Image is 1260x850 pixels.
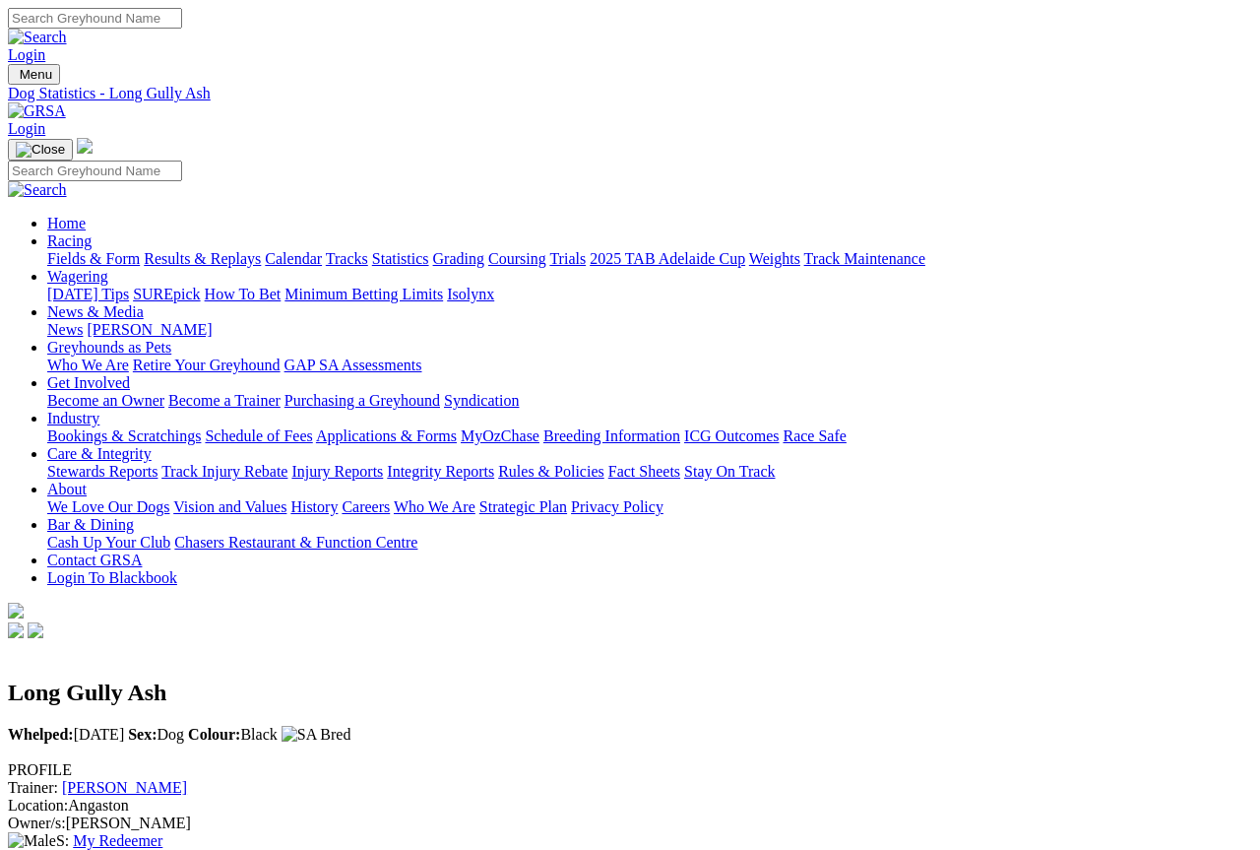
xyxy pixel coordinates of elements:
a: Wagering [47,268,108,285]
a: How To Bet [205,286,282,302]
span: Trainer: [8,779,58,796]
a: Rules & Policies [498,463,604,480]
div: Angaston [8,797,1252,815]
a: Results & Replays [144,250,261,267]
a: Coursing [488,250,546,267]
a: Stay On Track [684,463,775,480]
a: Get Involved [47,374,130,391]
img: Search [8,181,67,199]
img: Male [8,832,56,850]
span: [DATE] [8,726,124,743]
a: 2025 TAB Adelaide Cup [590,250,745,267]
a: Isolynx [447,286,494,302]
a: Care & Integrity [47,445,152,462]
a: Purchasing a Greyhound [284,392,440,409]
a: Schedule of Fees [205,427,312,444]
a: Race Safe [783,427,846,444]
a: Retire Your Greyhound [133,357,281,373]
a: Become a Trainer [168,392,281,409]
a: Tracks [326,250,368,267]
a: Cash Up Your Club [47,534,170,551]
a: Weights [749,250,800,267]
a: We Love Our Dogs [47,498,169,515]
a: Chasers Restaurant & Function Centre [174,534,417,551]
a: News [47,321,83,338]
b: Sex: [128,726,157,743]
a: GAP SA Assessments [284,357,422,373]
b: Colour: [188,726,240,743]
a: Contact GRSA [47,552,142,568]
a: Home [47,215,86,231]
div: Industry [47,427,1252,445]
a: Injury Reports [291,463,383,480]
a: Industry [47,410,99,426]
button: Toggle navigation [8,139,73,161]
a: Login [8,46,45,63]
div: Wagering [47,286,1252,303]
img: twitter.svg [28,622,43,638]
div: Get Involved [47,392,1252,410]
div: Greyhounds as Pets [47,357,1252,374]
img: logo-grsa-white.png [77,138,93,154]
img: Close [16,142,65,158]
div: [PERSON_NAME] [8,815,1252,832]
img: GRSA [8,102,66,120]
a: Bar & Dining [47,516,134,533]
b: Whelped: [8,726,74,743]
a: Who We Are [394,498,475,515]
input: Search [8,8,182,29]
div: Care & Integrity [47,463,1252,481]
a: Trials [549,250,586,267]
a: Who We Are [47,357,129,373]
span: Menu [20,67,52,82]
a: Calendar [265,250,322,267]
a: Greyhounds as Pets [47,339,171,356]
a: SUREpick [133,286,200,302]
a: [PERSON_NAME] [62,779,187,796]
a: MyOzChase [461,427,539,444]
a: Fact Sheets [608,463,680,480]
a: Grading [433,250,484,267]
img: Search [8,29,67,46]
span: S: [8,832,69,849]
a: Become an Owner [47,392,164,409]
a: Login To Blackbook [47,569,177,586]
span: Owner/s: [8,815,66,831]
a: Privacy Policy [571,498,663,515]
a: News & Media [47,303,144,320]
span: Location: [8,797,68,814]
a: ICG Outcomes [684,427,779,444]
a: Racing [47,232,92,249]
img: facebook.svg [8,622,24,638]
a: Stewards Reports [47,463,157,480]
h2: Long Gully Ash [8,680,1252,706]
a: Dog Statistics - Long Gully Ash [8,85,1252,102]
a: My Redeemer [73,832,162,849]
span: Dog [128,726,184,743]
button: Toggle navigation [8,64,60,85]
a: Vision and Values [173,498,286,515]
a: Applications & Forms [316,427,457,444]
input: Search [8,161,182,181]
img: SA Bred [282,726,351,744]
a: Track Maintenance [804,250,925,267]
a: History [290,498,338,515]
img: logo-grsa-white.png [8,603,24,619]
a: [DATE] Tips [47,286,129,302]
a: Track Injury Rebate [161,463,287,480]
div: News & Media [47,321,1252,339]
a: Bookings & Scratchings [47,427,201,444]
a: Fields & Form [47,250,140,267]
a: Careers [342,498,390,515]
span: Black [188,726,278,743]
div: About [47,498,1252,516]
a: Integrity Reports [387,463,494,480]
a: Minimum Betting Limits [284,286,443,302]
a: About [47,481,87,497]
div: Bar & Dining [47,534,1252,552]
a: Syndication [444,392,519,409]
div: PROFILE [8,761,1252,779]
div: Racing [47,250,1252,268]
a: [PERSON_NAME] [87,321,212,338]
